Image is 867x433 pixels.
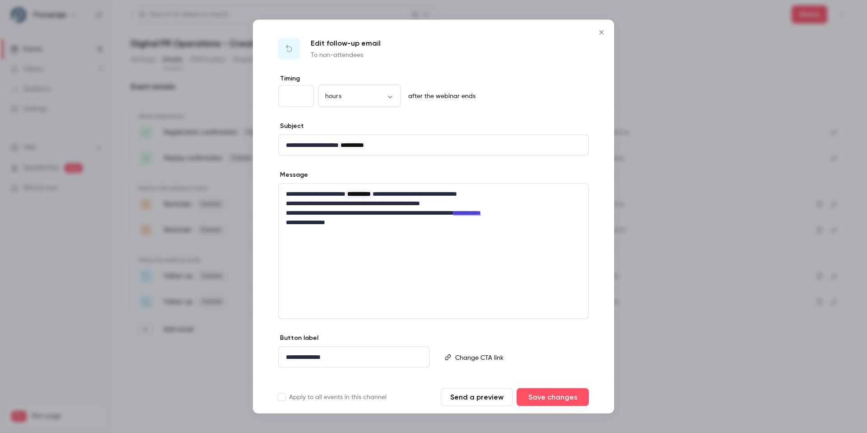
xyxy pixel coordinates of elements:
[278,393,387,402] label: Apply to all events in this channel
[279,184,588,233] div: editor
[441,388,513,406] button: Send a preview
[278,122,304,131] label: Subject
[517,388,589,406] button: Save changes
[279,347,429,367] div: editor
[318,91,401,100] div: hours
[278,74,589,83] label: Timing
[278,334,318,343] label: Button label
[592,24,611,42] button: Close
[405,92,475,101] p: after the webinar ends
[278,170,308,179] label: Message
[279,135,588,155] div: editor
[311,51,381,60] p: To non-attendees
[311,38,381,49] p: Edit follow-up email
[452,347,588,368] div: editor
